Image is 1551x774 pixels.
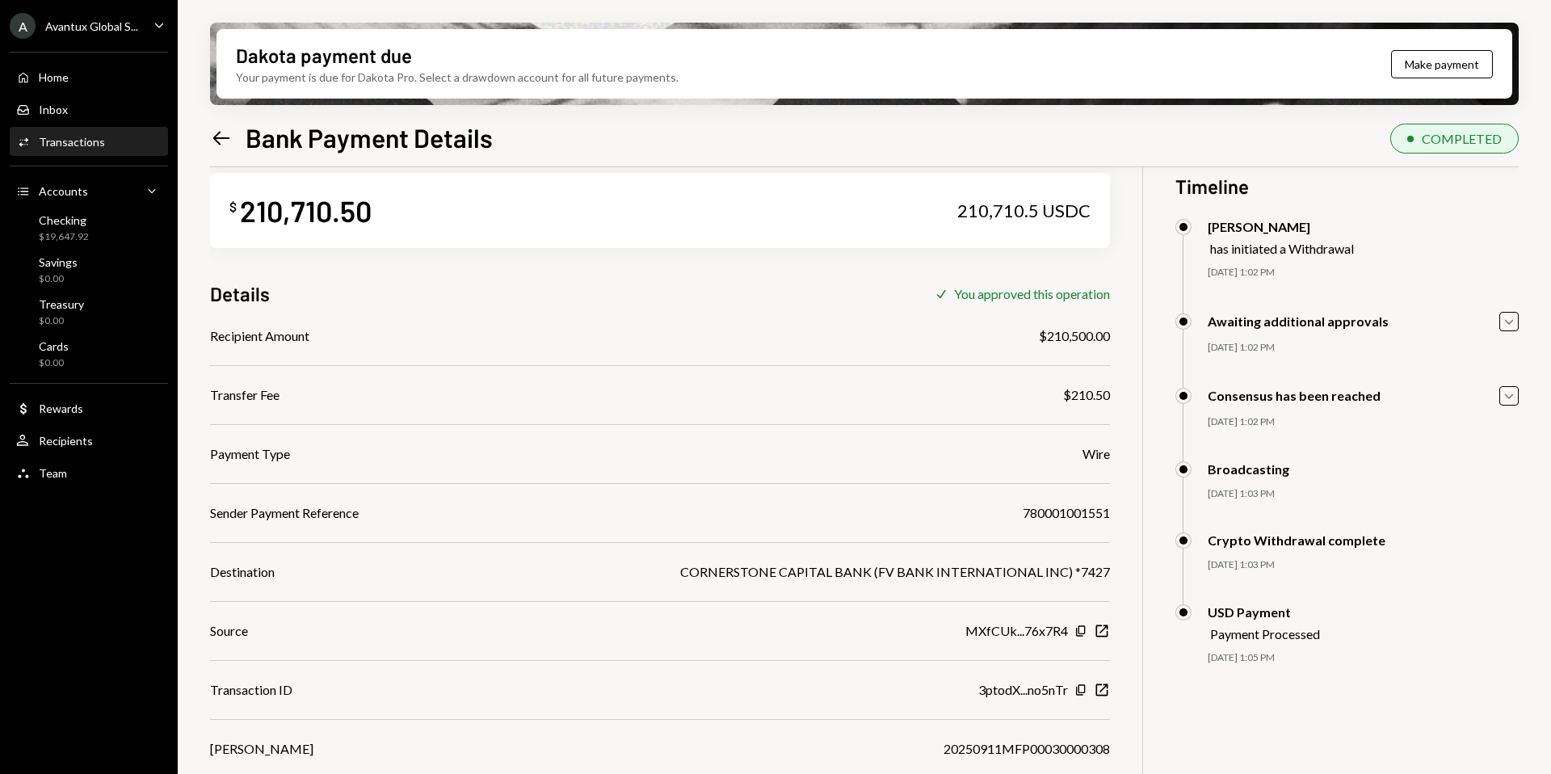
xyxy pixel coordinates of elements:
div: Checking [39,213,89,227]
h3: Details [210,280,270,307]
div: has initiated a Withdrawal [1210,241,1354,256]
h1: Bank Payment Details [246,121,493,154]
div: Destination [210,562,275,582]
div: $ [229,199,237,215]
div: $0.00 [39,314,84,328]
a: Savings$0.00 [10,250,168,289]
div: Dakota payment due [236,42,412,69]
div: Payment Type [210,444,290,464]
div: Recipient Amount [210,326,309,346]
div: A [10,13,36,39]
div: Rewards [39,402,83,415]
div: Home [39,70,69,84]
div: Treasury [39,297,84,311]
div: Avantux Global S... [45,19,138,33]
a: Rewards [10,393,168,423]
div: [DATE] 1:03 PM [1208,558,1519,572]
div: Transaction ID [210,680,292,700]
div: [DATE] 1:02 PM [1208,341,1519,355]
div: Wire [1082,444,1110,464]
div: CORNERSTONE CAPITAL BANK (FV BANK INTERNATIONAL INC) *7427 [680,562,1110,582]
a: Home [10,62,168,91]
div: 780001001551 [1023,503,1110,523]
button: Make payment [1391,50,1493,78]
div: $19,647.92 [39,230,89,244]
div: Crypto Withdrawal complete [1208,532,1385,548]
div: Transactions [39,135,105,149]
div: $0.00 [39,272,78,286]
a: Inbox [10,95,168,124]
div: Accounts [39,184,88,198]
a: Accounts [10,176,168,205]
div: Awaiting additional approvals [1208,313,1389,329]
div: Transfer Fee [210,385,280,405]
div: $210.50 [1063,385,1110,405]
div: 20250911MFP00030000308 [944,739,1110,759]
div: You approved this operation [954,286,1110,301]
div: MXfCUk...76x7R4 [965,621,1068,641]
a: Team [10,458,168,487]
a: Recipients [10,426,168,455]
div: Sender Payment Reference [210,503,359,523]
div: Source [210,621,248,641]
div: $0.00 [39,356,69,370]
div: [DATE] 1:02 PM [1208,266,1519,280]
div: [DATE] 1:02 PM [1208,415,1519,429]
div: Cards [39,339,69,353]
a: Transactions [10,127,168,156]
div: [PERSON_NAME] [210,739,313,759]
div: Recipients [39,434,93,448]
a: Treasury$0.00 [10,292,168,331]
div: COMPLETED [1422,131,1502,146]
div: [PERSON_NAME] [1208,219,1354,234]
div: [DATE] 1:03 PM [1208,487,1519,501]
div: 210,710.5 USDC [957,200,1091,222]
div: [DATE] 1:05 PM [1208,651,1519,665]
div: Consensus has been reached [1208,388,1381,403]
div: Savings [39,255,78,269]
a: Cards$0.00 [10,334,168,373]
div: Your payment is due for Dakota Pro. Select a drawdown account for all future payments. [236,69,679,86]
div: USD Payment [1208,604,1320,620]
div: 3ptodX...no5nTr [978,680,1068,700]
div: $210,500.00 [1039,326,1110,346]
a: Checking$19,647.92 [10,208,168,247]
div: Payment Processed [1210,626,1320,641]
div: Inbox [39,103,68,116]
h3: Timeline [1175,173,1519,200]
div: 210,710.50 [240,192,372,229]
div: Broadcasting [1208,461,1289,477]
div: Team [39,466,67,480]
